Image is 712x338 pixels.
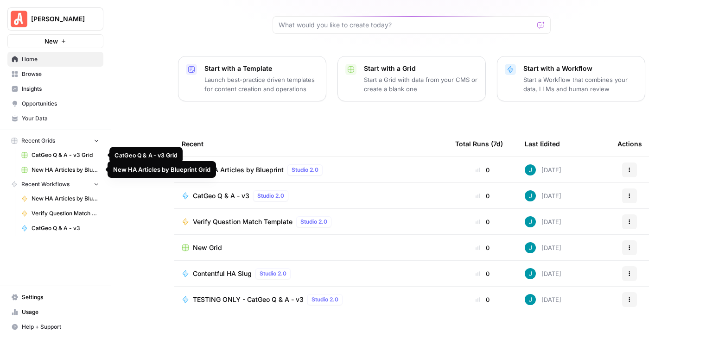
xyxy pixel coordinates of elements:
[455,217,510,226] div: 0
[182,294,440,305] a: TESTING ONLY - CatGeo Q & A - v3Studio 2.0
[21,137,55,145] span: Recent Grids
[292,166,318,174] span: Studio 2.0
[22,85,99,93] span: Insights
[11,11,27,27] img: Angi Logo
[17,221,103,236] a: CatGeo Q & A - v3
[364,64,478,73] p: Start with a Grid
[364,75,478,94] p: Start a Grid with data from your CMS or create a blank one
[7,305,103,319] a: Usage
[525,242,561,253] div: [DATE]
[525,216,536,227] img: gsxx783f1ftko5iaboo3rry1rxa5
[455,131,503,156] div: Total Runs (7d)
[7,34,103,48] button: New
[311,295,338,304] span: Studio 2.0
[455,165,510,175] div: 0
[17,191,103,206] a: New HA Articles by Blueprint
[525,190,536,201] img: gsxx783f1ftko5iaboo3rry1rxa5
[22,70,99,78] span: Browse
[182,131,440,156] div: Recent
[22,308,99,316] span: Usage
[182,243,440,252] a: New Grid
[525,164,536,175] img: gsxx783f1ftko5iaboo3rry1rxa5
[204,75,318,94] p: Launch best-practice driven templates for content creation and operations
[22,100,99,108] span: Opportunities
[525,294,561,305] div: [DATE]
[204,64,318,73] p: Start with a Template
[22,293,99,301] span: Settings
[32,166,99,174] span: New HA Articles by Blueprint Grid
[279,20,534,30] input: What would you like to create today?
[7,96,103,111] a: Opportunities
[7,7,103,31] button: Workspace: Angi
[115,150,178,159] div: CatGeo Q & A - v3 Grid
[7,177,103,191] button: Recent Workflows
[178,56,326,101] button: Start with a TemplateLaunch best-practice driven templates for content creation and operations
[182,268,440,279] a: Contentful HA SlugStudio 2.0
[337,56,486,101] button: Start with a GridStart a Grid with data from your CMS or create a blank one
[525,268,561,279] div: [DATE]
[7,52,103,67] a: Home
[7,81,103,96] a: Insights
[497,56,645,101] button: Start with a WorkflowStart a Workflow that combines your data, LLMs and human review
[455,269,510,278] div: 0
[7,111,103,126] a: Your Data
[17,163,103,177] a: New HA Articles by Blueprint Grid
[455,191,510,200] div: 0
[193,269,252,278] span: Contentful HA Slug
[617,131,642,156] div: Actions
[193,295,304,304] span: TESTING ONLY - CatGeo Q & A - v3
[260,269,286,278] span: Studio 2.0
[193,243,222,252] span: New Grid
[182,216,440,227] a: Verify Question Match TemplateStudio 2.0
[182,164,440,175] a: New HA Articles by BlueprintStudio 2.0
[22,55,99,63] span: Home
[523,64,637,73] p: Start with a Workflow
[193,165,284,175] span: New HA Articles by Blueprint
[525,190,561,201] div: [DATE]
[193,217,292,226] span: Verify Question Match Template
[32,224,99,232] span: CatGeo Q & A - v3
[525,242,536,253] img: gsxx783f1ftko5iaboo3rry1rxa5
[17,148,103,163] a: CatGeo Q & A - v3 Grid
[44,37,58,46] span: New
[7,134,103,148] button: Recent Grids
[7,67,103,81] a: Browse
[523,75,637,94] p: Start a Workflow that combines your data, LLMs and human review
[32,151,99,159] span: CatGeo Q & A - v3 Grid
[525,131,560,156] div: Last Edited
[31,14,87,24] span: [PERSON_NAME]
[21,180,70,188] span: Recent Workflows
[455,243,510,252] div: 0
[525,164,561,175] div: [DATE]
[257,192,284,200] span: Studio 2.0
[7,319,103,334] button: Help + Support
[22,323,99,331] span: Help + Support
[182,190,440,201] a: CatGeo Q & A - v3Studio 2.0
[525,268,536,279] img: gsxx783f1ftko5iaboo3rry1rxa5
[7,290,103,305] a: Settings
[22,114,99,123] span: Your Data
[300,218,327,226] span: Studio 2.0
[193,191,249,200] span: CatGeo Q & A - v3
[455,295,510,304] div: 0
[32,194,99,203] span: New HA Articles by Blueprint
[525,216,561,227] div: [DATE]
[32,209,99,218] span: Verify Question Match Template
[525,294,536,305] img: gsxx783f1ftko5iaboo3rry1rxa5
[17,206,103,221] a: Verify Question Match Template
